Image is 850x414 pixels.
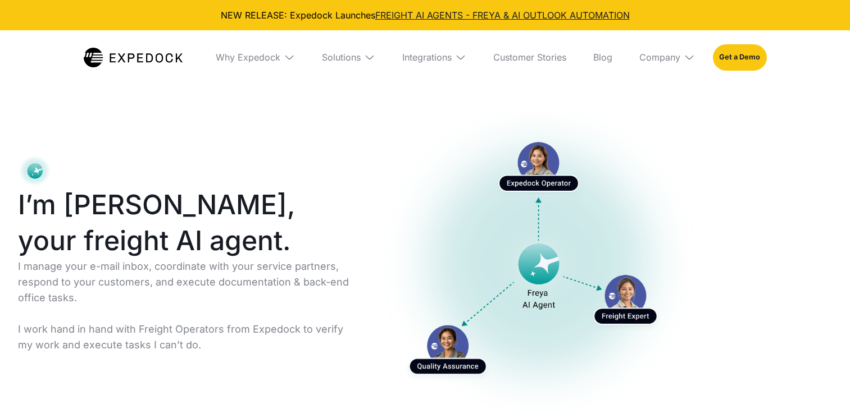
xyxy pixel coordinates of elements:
a: FREIGHT AI AGENTS - FREYA & AI OUTLOOK AUTOMATION [375,10,630,21]
div: Solutions [322,52,361,63]
p: I manage your e-mail inbox, coordinate with your service partners, respond to your customers, and... [18,259,358,353]
div: Integrations [402,52,452,63]
h1: I’m [PERSON_NAME], your freight AI agent. [18,187,358,259]
a: Blog [584,30,621,84]
a: Get a Demo [713,44,766,70]
a: Customer Stories [484,30,575,84]
div: Company [639,52,680,63]
div: NEW RELEASE: Expedock Launches [9,9,841,21]
div: Why Expedock [216,52,280,63]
